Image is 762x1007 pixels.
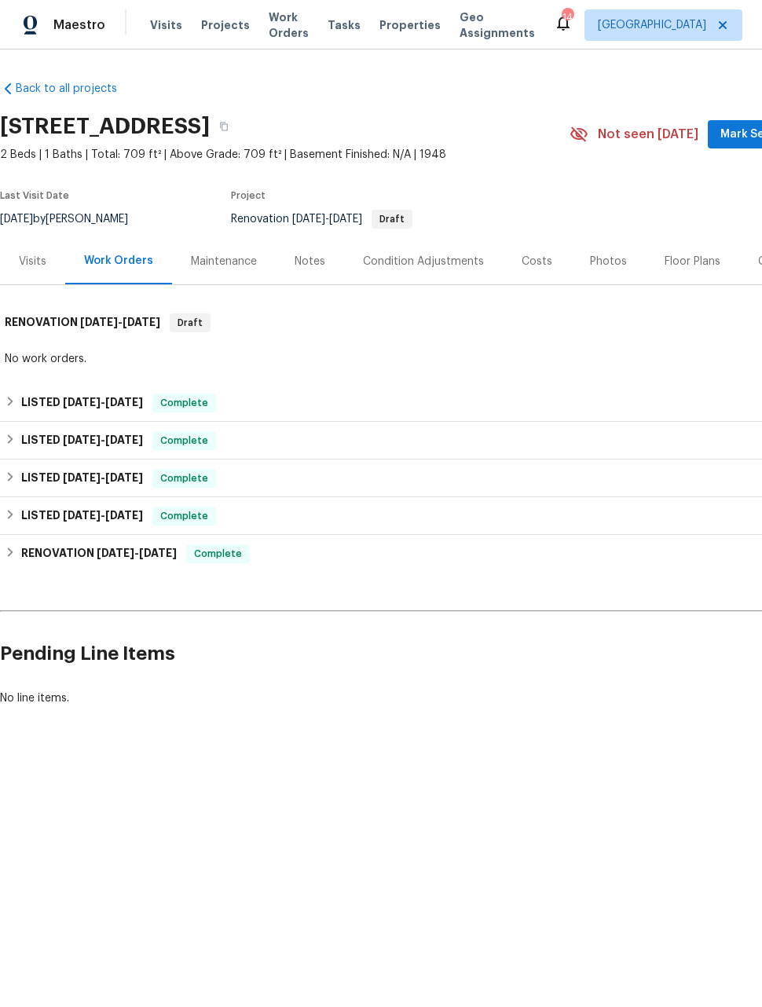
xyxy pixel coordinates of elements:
[63,510,143,521] span: -
[154,508,214,524] span: Complete
[522,254,552,269] div: Costs
[63,434,143,445] span: -
[97,547,177,558] span: -
[19,254,46,269] div: Visits
[21,469,143,488] h6: LISTED
[292,214,325,225] span: [DATE]
[105,397,143,408] span: [DATE]
[188,546,248,562] span: Complete
[97,547,134,558] span: [DATE]
[590,254,627,269] div: Photos
[598,17,706,33] span: [GEOGRAPHIC_DATA]
[53,17,105,33] span: Maestro
[139,547,177,558] span: [DATE]
[363,254,484,269] div: Condition Adjustments
[84,253,153,269] div: Work Orders
[63,472,143,483] span: -
[460,9,535,41] span: Geo Assignments
[63,434,101,445] span: [DATE]
[105,472,143,483] span: [DATE]
[379,17,441,33] span: Properties
[154,433,214,449] span: Complete
[269,9,309,41] span: Work Orders
[295,254,325,269] div: Notes
[105,510,143,521] span: [DATE]
[21,507,143,525] h6: LISTED
[63,397,101,408] span: [DATE]
[5,313,160,332] h6: RENOVATION
[80,317,118,328] span: [DATE]
[105,434,143,445] span: [DATE]
[665,254,720,269] div: Floor Plans
[201,17,250,33] span: Projects
[21,431,143,450] h6: LISTED
[63,397,143,408] span: -
[598,126,698,142] span: Not seen [DATE]
[329,214,362,225] span: [DATE]
[21,544,177,563] h6: RENOVATION
[231,214,412,225] span: Renovation
[373,214,411,224] span: Draft
[154,395,214,411] span: Complete
[80,317,160,328] span: -
[231,191,266,200] span: Project
[21,394,143,412] h6: LISTED
[154,471,214,486] span: Complete
[191,254,257,269] div: Maintenance
[150,17,182,33] span: Visits
[63,510,101,521] span: [DATE]
[292,214,362,225] span: -
[171,315,209,331] span: Draft
[63,472,101,483] span: [DATE]
[210,112,238,141] button: Copy Address
[328,20,361,31] span: Tasks
[562,9,573,25] div: 14
[123,317,160,328] span: [DATE]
